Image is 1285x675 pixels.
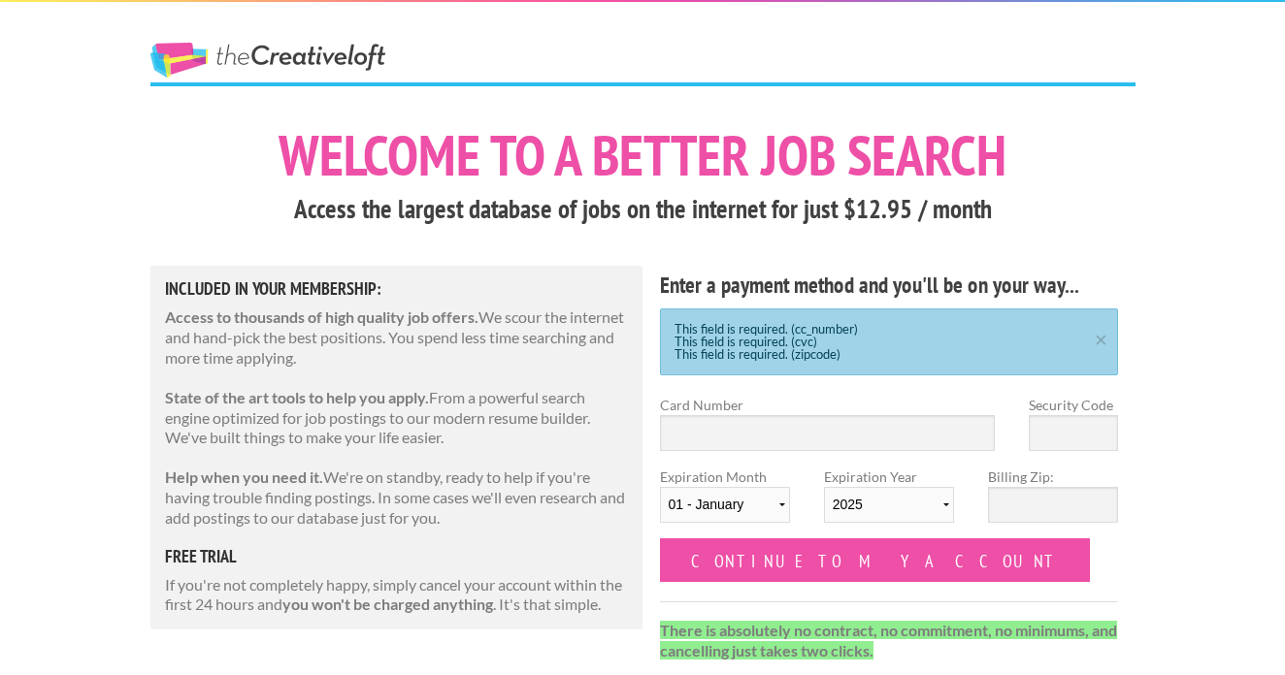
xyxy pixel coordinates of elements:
[660,487,790,523] select: Expiration Month
[660,308,1119,375] div: This field is required. (cc_number) This field is required. (cvc) This field is required. (zipcode)
[150,43,385,78] a: The Creative Loft
[165,280,629,298] h5: Included in Your Membership:
[660,270,1119,301] h4: Enter a payment method and you'll be on your way...
[165,388,429,406] strong: State of the art tools to help you apply.
[282,595,493,613] strong: you won't be charged anything
[660,621,1117,659] strong: There is absolutely no contract, no commitment, no minimums, and cancelling just takes two clicks.
[1089,331,1113,343] a: ×
[165,467,629,528] p: We're on standby, ready to help if you're having trouble finding postings. In some cases we'll ev...
[660,466,790,538] label: Expiration Month
[165,307,629,368] p: We scour the internet and hand-pick the best positions. You spend less time searching and more ti...
[165,307,478,326] strong: Access to thousands of high quality job offers.
[165,575,629,616] p: If you're not completely happy, simply cancel your account within the first 24 hours and . It's t...
[660,395,996,415] label: Card Number
[988,466,1118,487] label: Billing Zip:
[1029,395,1118,415] label: Security Code
[824,487,954,523] select: Expiration Year
[150,127,1136,183] h1: Welcome to a better job search
[165,467,323,486] strong: Help when you need it.
[165,548,629,565] h5: free trial
[150,191,1136,228] h3: Access the largest database of jobs on the internet for just $12.95 / month
[824,466,954,538] label: Expiration Year
[165,388,629,448] p: From a powerful search engine optimized for job postings to our modern resume builder. We've buil...
[660,538,1091,582] input: Continue to my account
